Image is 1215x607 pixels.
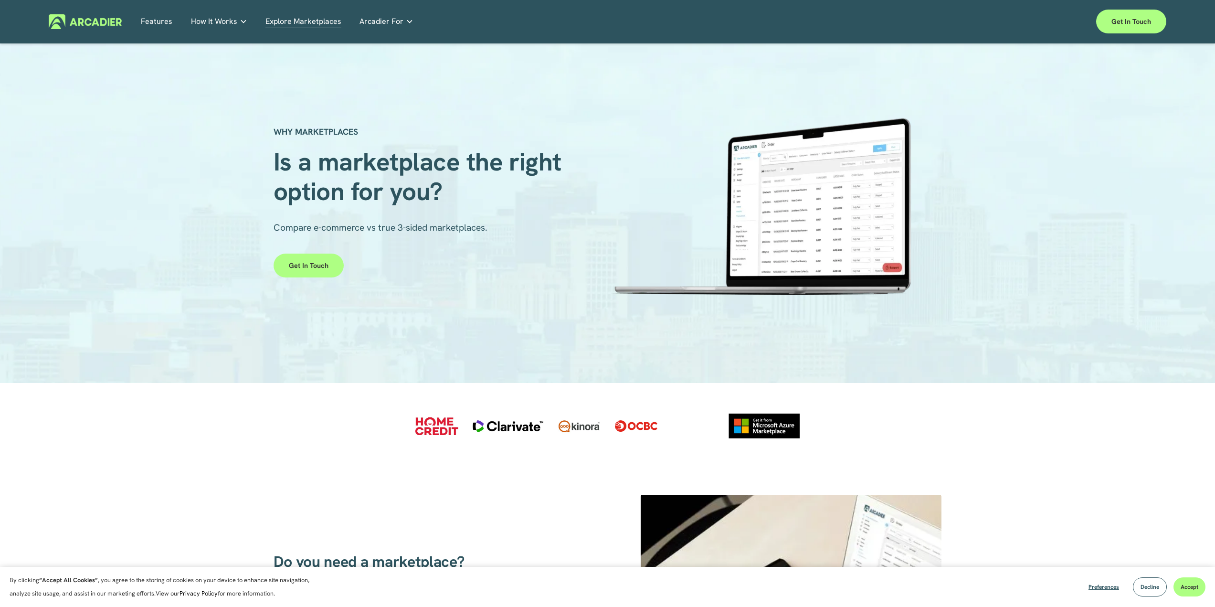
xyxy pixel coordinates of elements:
[1181,583,1198,591] span: Accept
[274,222,487,234] span: Compare e-commerce vs true 3-sided marketplaces.
[274,552,465,572] span: Do you need a marketplace?
[1133,577,1167,596] button: Decline
[1081,577,1126,596] button: Preferences
[1088,583,1119,591] span: Preferences
[191,15,237,28] span: How It Works
[1096,10,1166,33] a: Get in touch
[39,576,98,584] strong: “Accept All Cookies”
[180,589,218,597] a: Privacy Policy
[359,15,403,28] span: Arcadier For
[274,145,568,208] span: Is a marketplace the right option for you?
[1173,577,1205,596] button: Accept
[1141,583,1159,591] span: Decline
[191,14,247,29] a: folder dropdown
[49,14,122,29] img: Arcadier
[359,14,413,29] a: folder dropdown
[274,126,358,137] strong: WHY MARKETPLACES
[274,254,344,277] a: Get in touch
[10,574,320,600] p: By clicking , you agree to the storing of cookies on your device to enhance site navigation, anal...
[265,14,341,29] a: Explore Marketplaces
[141,14,172,29] a: Features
